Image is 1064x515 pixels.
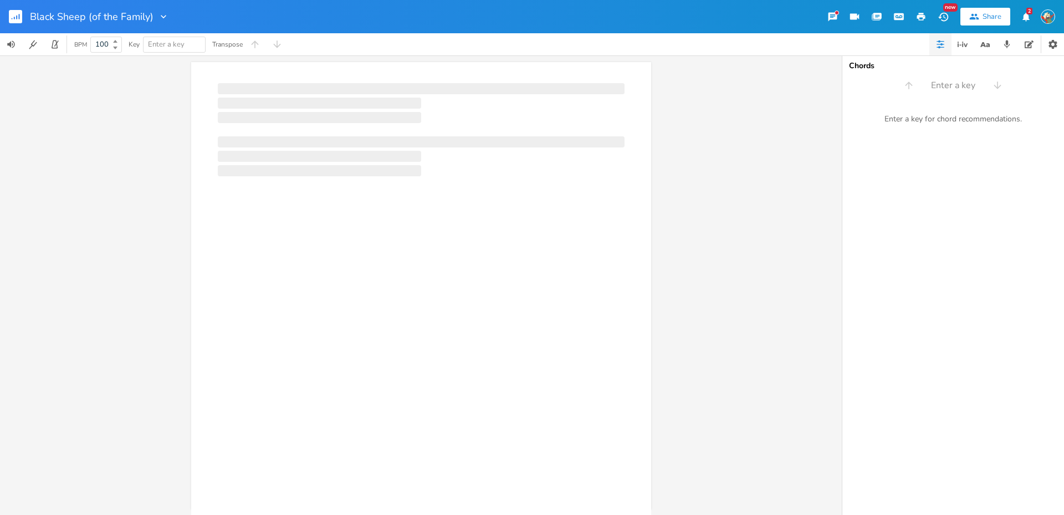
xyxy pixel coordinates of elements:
[842,108,1064,131] div: Enter a key for chord recommendations.
[1015,7,1037,27] button: 2
[960,8,1010,26] button: Share
[931,79,975,92] span: Enter a key
[943,3,958,12] div: New
[932,7,954,27] button: New
[212,41,243,48] div: Transpose
[30,12,154,22] span: Black Sheep (of the Family)
[983,12,1001,22] div: Share
[148,39,185,49] span: Enter a key
[74,42,87,48] div: BPM
[849,62,1057,70] div: Chords
[1041,9,1055,24] img: Jo Rowe
[129,41,140,48] div: Key
[1026,8,1032,14] div: 2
